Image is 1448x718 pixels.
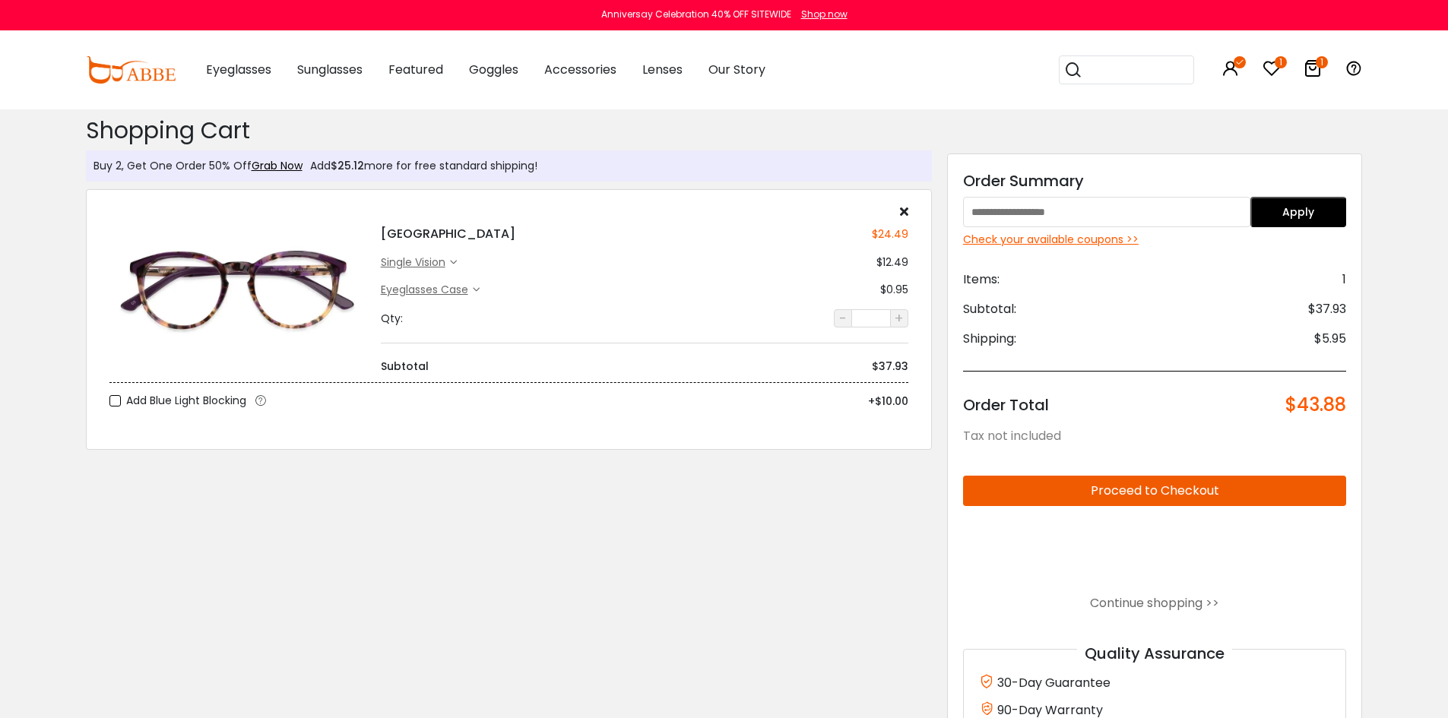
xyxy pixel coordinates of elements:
[963,169,1347,192] div: Order Summary
[963,300,1016,318] span: Subtotal:
[963,476,1347,506] button: Proceed to Checkout
[876,255,908,270] div: $12.49
[1090,594,1219,612] a: Continue shopping >>
[1285,394,1346,416] span: $43.88
[469,61,518,78] span: Goggles
[388,61,443,78] span: Featured
[963,394,1049,416] span: Order Total
[1308,300,1346,318] span: $37.93
[1314,330,1346,348] span: $5.95
[708,61,765,78] span: Our Story
[642,61,683,78] span: Lenses
[109,226,366,354] img: Innsbruck
[544,61,616,78] span: Accessories
[963,232,1347,248] div: Check your available coupons >>
[979,672,1331,692] div: 30-Day Guarantee
[381,255,450,270] div: single vision
[93,158,303,174] div: Buy 2, Get One Order 50% Off
[206,61,271,78] span: Eyeglasses
[794,8,848,21] a: Shop now
[381,282,473,298] div: Eyeglasses Case
[303,158,537,174] div: Add more for free standard shipping!
[1304,62,1322,80] a: 1
[868,394,908,409] span: +$10.00
[1342,270,1346,289] span: 1
[331,158,364,173] span: $25.12
[86,56,176,84] img: abbeglasses.com
[963,270,1000,289] span: Items:
[601,8,791,21] div: Anniversay Celebration 40% OFF SITEWIDE
[1275,56,1287,68] i: 1
[297,61,363,78] span: Sunglasses
[880,282,908,298] div: $0.95
[872,359,908,375] div: $37.93
[126,391,246,410] span: Add Blue Light Blocking
[1263,62,1281,80] a: 1
[381,225,515,243] h4: [GEOGRAPHIC_DATA]
[381,311,403,327] div: Qty:
[801,8,848,21] div: Shop now
[1250,197,1346,227] button: Apply
[1316,56,1328,68] i: 1
[1077,643,1232,664] span: Quality Assurance
[872,226,908,242] div: $24.49
[963,427,1347,445] div: Tax not included
[963,330,1016,348] span: Shipping:
[381,359,429,375] div: Subtotal
[86,117,932,144] h2: Shopping Cart
[963,518,1347,581] iframe: PayPal
[252,158,303,173] a: Grab Now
